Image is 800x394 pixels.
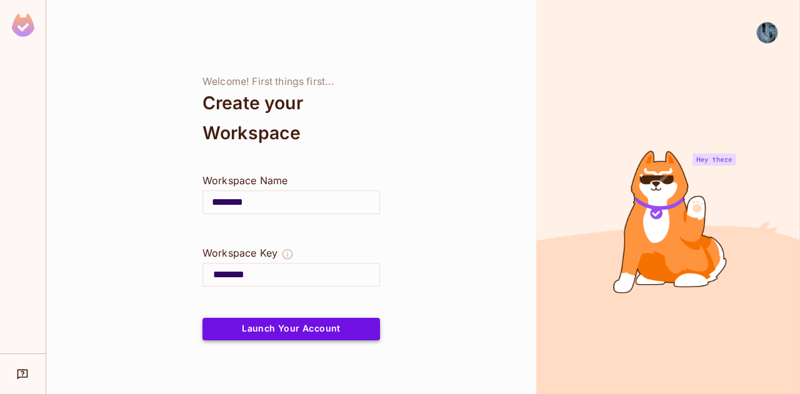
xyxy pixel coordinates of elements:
[12,14,34,37] img: SReyMgAAAABJRU5ErkJggg==
[202,76,380,88] div: Welcome! First things first...
[202,173,380,188] div: Workspace Name
[202,245,277,260] div: Workspace Key
[757,22,777,43] img: Walaal Pakar
[202,318,380,340] button: Launch Your Account
[281,245,294,263] button: The Workspace Key is unique, and serves as the identifier of your workspace.
[9,362,37,387] div: Help & Updates
[202,88,380,148] div: Create your Workspace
